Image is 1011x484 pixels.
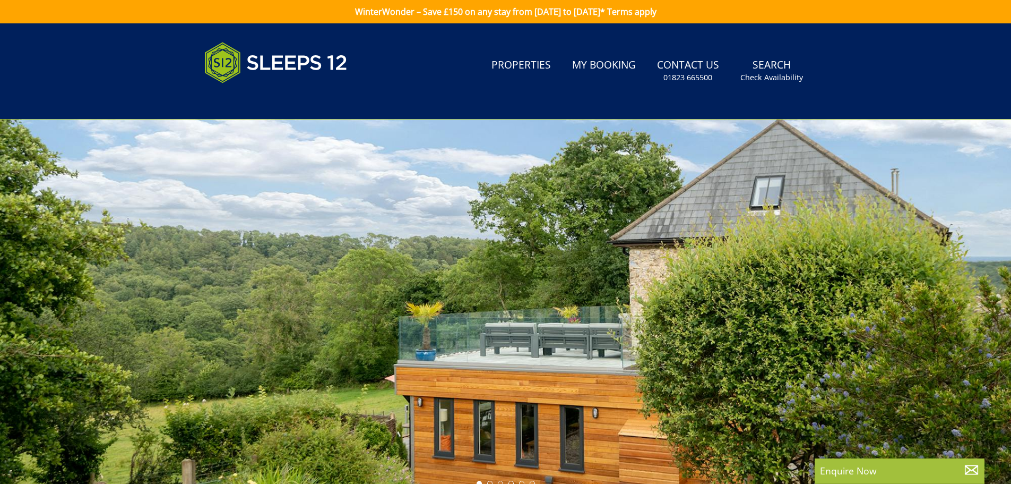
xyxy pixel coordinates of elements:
a: Properties [487,54,555,78]
a: SearchCheck Availability [736,54,807,88]
p: Enquire Now [820,464,979,478]
small: 01823 665500 [663,72,712,83]
a: Contact Us01823 665500 [653,54,723,88]
small: Check Availability [740,72,803,83]
iframe: Customer reviews powered by Trustpilot [199,96,310,105]
img: Sleeps 12 [204,36,348,89]
a: My Booking [568,54,640,78]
